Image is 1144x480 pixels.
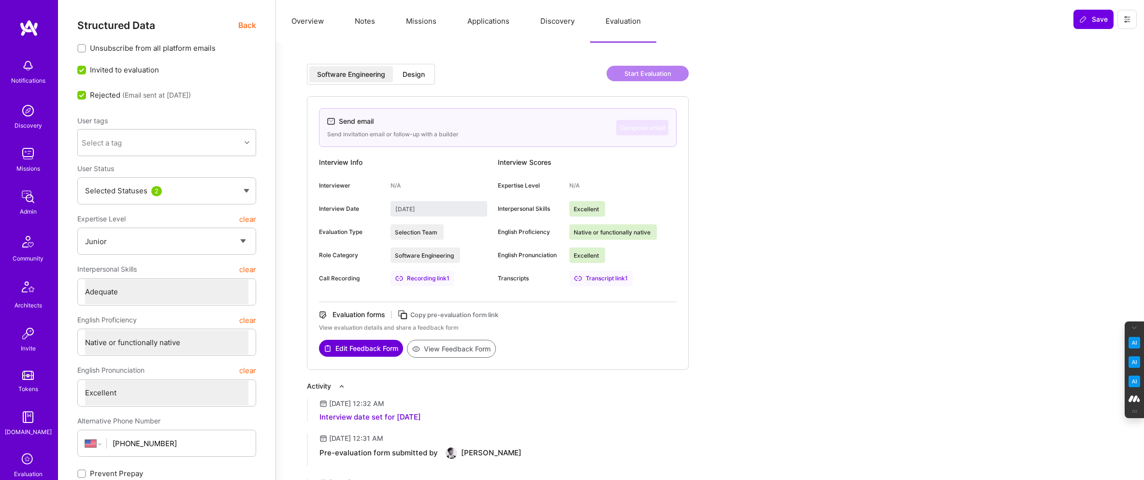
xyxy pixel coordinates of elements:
[77,362,145,379] span: English Pronunciation
[319,448,438,458] div: Pre-evaluation form submitted by
[20,206,37,217] div: Admin
[120,91,191,99] span: (Email sent at [DATE])
[498,228,562,236] div: English Proficiency
[11,75,45,86] div: Notifications
[82,137,122,147] div: Select a tag
[1129,337,1140,349] img: Key Point Extractor icon
[319,228,383,236] div: Evaluation Type
[245,140,249,145] i: icon Chevron
[90,87,191,104] span: Rejected
[329,434,383,443] div: [DATE] 12:31 AM
[18,56,38,75] img: bell
[319,340,403,358] a: Edit Feedback Form
[329,399,384,408] div: [DATE] 12:32 AM
[16,163,40,174] div: Missions
[498,181,562,190] div: Expertise Level
[339,116,374,126] div: Send email
[18,187,38,206] img: admin teamwork
[461,448,521,458] div: [PERSON_NAME]
[616,120,668,135] button: Compose email
[319,204,383,213] div: Interview Date
[407,340,496,358] button: View Feedback Form
[14,300,42,310] div: Architects
[1079,15,1108,24] span: Save
[18,144,38,163] img: teamwork
[498,274,562,283] div: Transcripts
[1129,356,1140,368] img: Email Tone Analyzer icon
[498,204,562,213] div: Interpersonal Skills
[239,210,256,228] button: clear
[446,447,457,459] img: User Avatar
[18,407,38,427] img: guide book
[77,116,108,125] label: User tags
[319,155,498,170] div: Interview Info
[327,130,459,139] div: Send invitation email or follow-up with a builder
[569,271,633,286] a: Transcript link1
[319,340,403,357] button: Edit Feedback Form
[22,371,34,380] img: tokens
[403,70,425,79] div: Design
[319,412,421,422] div: Interview date set for [DATE]
[607,66,689,81] button: Start Evaluation
[319,251,383,260] div: Role Category
[239,311,256,329] button: clear
[333,310,385,320] div: Evaluation forms
[14,469,43,479] div: Evaluation
[238,19,256,31] span: Back
[307,381,331,391] div: Activity
[5,427,52,437] div: [DOMAIN_NAME]
[391,181,401,190] div: N/A
[1073,10,1114,29] button: Save
[14,120,42,131] div: Discovery
[77,210,126,228] span: Expertise Level
[21,343,36,353] div: Invite
[319,181,383,190] div: Interviewer
[19,19,39,37] img: logo
[1129,376,1140,387] img: Jargon Buster icon
[19,451,37,469] i: icon SelectionTeam
[85,186,147,195] span: Selected Statuses
[77,261,137,278] span: Interpersonal Skills
[90,468,143,479] span: Prevent Prepay
[18,324,38,343] img: Invite
[239,362,256,379] button: clear
[90,43,216,53] span: Unsubscribe from all platform emails
[244,189,249,193] img: caret
[317,70,385,79] div: Software Engineering
[569,181,579,190] div: N/A
[498,155,677,170] div: Interview Scores
[410,310,498,320] div: Copy pre-evaluation form link
[113,431,248,456] input: +1 (000) 000-0000
[397,309,408,320] i: icon Copy
[77,311,137,329] span: English Proficiency
[569,271,633,286] div: Transcript link 1
[498,251,562,260] div: English Pronunciation
[151,186,162,196] div: 2
[13,253,43,263] div: Community
[18,384,38,394] div: Tokens
[77,417,160,425] span: Alternative Phone Number
[77,164,114,173] span: User Status
[18,101,38,120] img: discovery
[319,274,383,283] div: Call Recording
[16,230,40,253] img: Community
[391,271,454,286] div: Recording link 1
[319,323,677,332] div: View evaluation details and share a feedback form
[391,271,454,286] a: Recording link1
[239,261,256,278] button: clear
[77,19,155,31] span: Structured Data
[90,65,159,75] span: Invited to evaluation
[16,277,40,300] img: Architects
